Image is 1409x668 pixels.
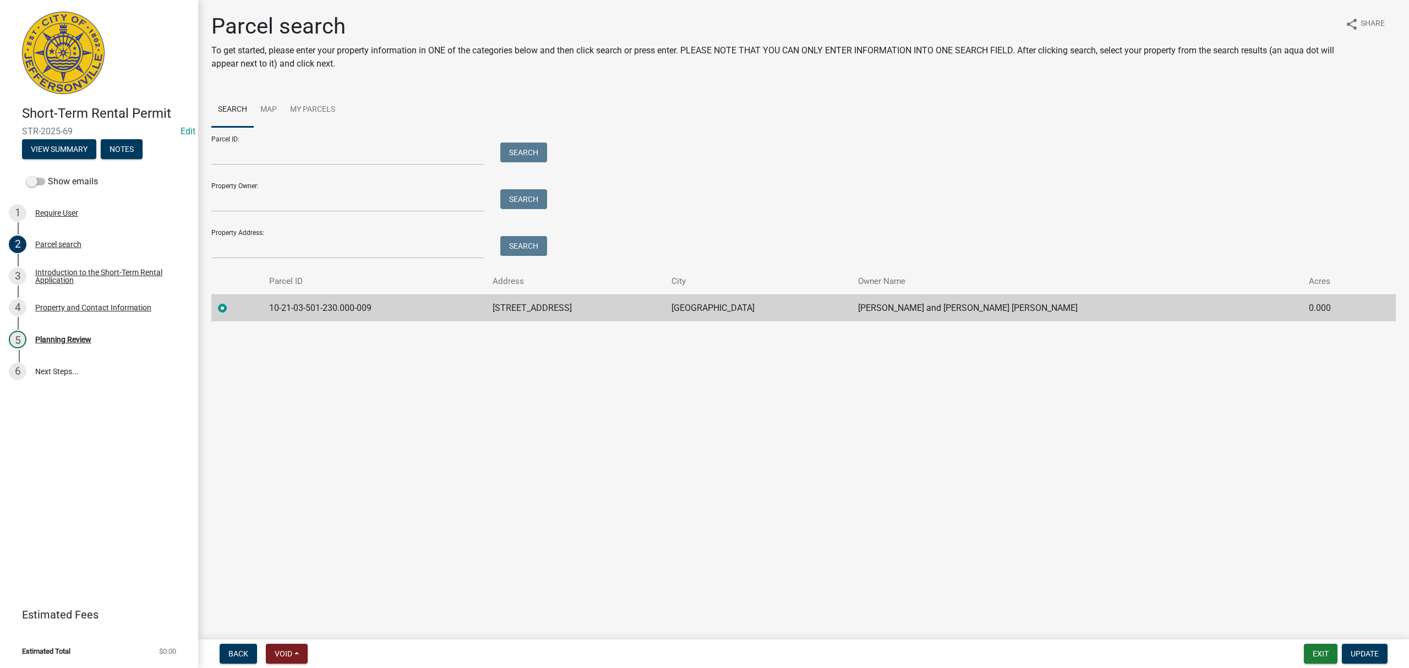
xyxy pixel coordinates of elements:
p: To get started, please enter your property information in ONE of the categories below and then cl... [211,44,1336,70]
span: $0.00 [159,648,176,655]
span: Estimated Total [22,648,70,655]
button: View Summary [22,139,96,159]
div: 5 [9,331,26,348]
span: Void [275,649,292,658]
wm-modal-confirm: Edit Application Number [181,126,195,136]
td: 10-21-03-501-230.000-009 [263,294,486,321]
button: shareShare [1336,13,1394,35]
button: Back [220,644,257,664]
a: Search [211,92,254,128]
div: Planning Review [35,336,91,343]
div: 4 [9,299,26,316]
wm-modal-confirm: Summary [22,145,96,154]
button: Search [500,236,547,256]
th: Parcel ID [263,269,486,294]
span: Back [228,649,248,658]
td: [STREET_ADDRESS] [486,294,665,321]
span: STR-2025-69 [22,126,176,136]
a: Edit [181,126,195,136]
a: Map [254,92,283,128]
button: Void [266,644,308,664]
label: Show emails [26,175,98,188]
div: Parcel search [35,240,81,248]
div: 2 [9,236,26,253]
div: Require User [35,209,78,217]
img: City of Jeffersonville, Indiana [22,12,105,94]
td: [PERSON_NAME] and [PERSON_NAME] [PERSON_NAME] [851,294,1302,321]
th: City [665,269,851,294]
h4: Short-Term Rental Permit [22,106,189,122]
td: 0.000 [1302,294,1370,321]
th: Owner Name [851,269,1302,294]
span: Update [1351,649,1379,658]
td: [GEOGRAPHIC_DATA] [665,294,851,321]
wm-modal-confirm: Notes [101,145,143,154]
button: Search [500,143,547,162]
a: My Parcels [283,92,342,128]
h1: Parcel search [211,13,1336,40]
div: Property and Contact Information [35,304,151,311]
div: Introduction to the Short-Term Rental Application [35,269,181,284]
span: Share [1361,18,1385,31]
i: share [1345,18,1358,31]
button: Search [500,189,547,209]
th: Address [486,269,665,294]
div: 1 [9,204,26,222]
button: Exit [1304,644,1337,664]
div: 6 [9,363,26,380]
div: 3 [9,267,26,285]
button: Notes [101,139,143,159]
a: Estimated Fees [9,604,181,626]
button: Update [1342,644,1388,664]
th: Acres [1302,269,1370,294]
